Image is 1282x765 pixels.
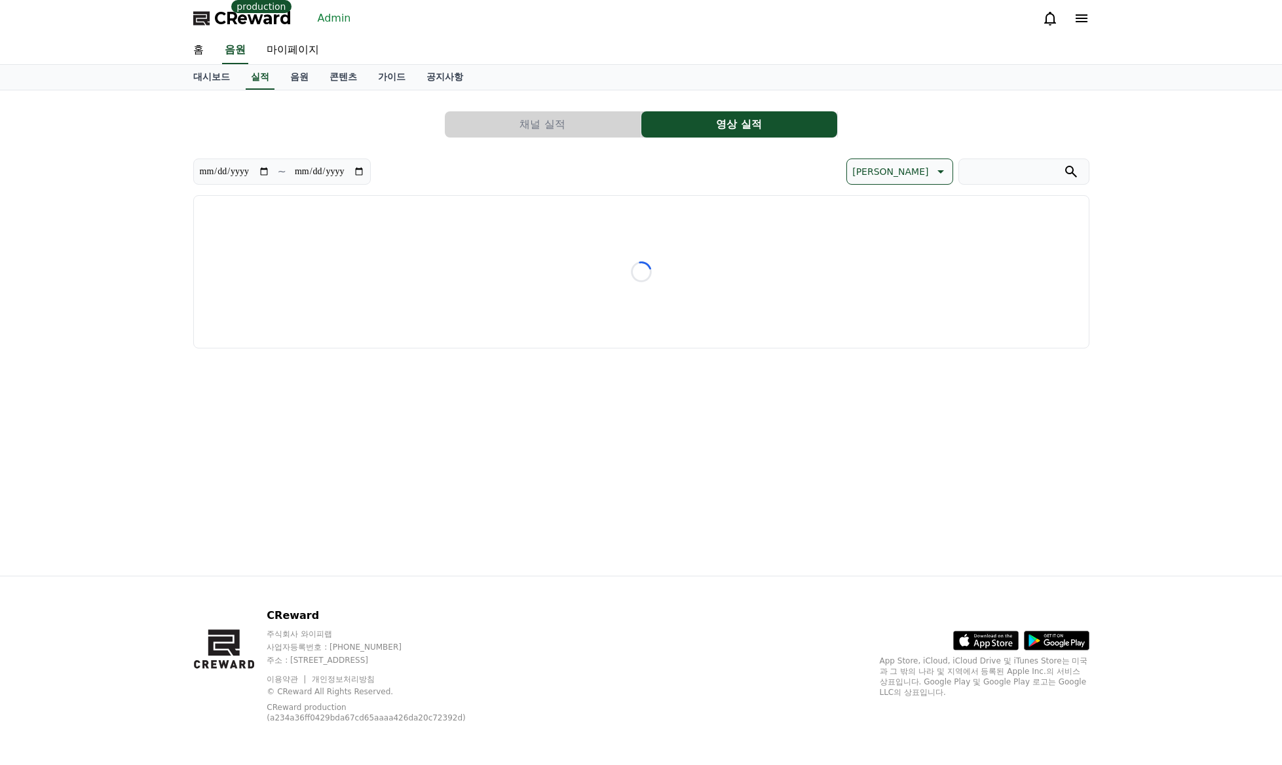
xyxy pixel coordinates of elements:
[267,642,497,652] p: 사업자등록번호 : [PHONE_NUMBER]
[193,8,292,29] a: CReward
[278,164,286,179] p: ~
[267,655,497,665] p: 주소 : [STREET_ADDRESS]
[267,675,308,684] a: 이용약관
[641,111,837,138] button: 영상 실적
[267,686,497,697] p: © CReward All Rights Reserved.
[267,702,476,723] p: CReward production (a234a36ff0429bda67cd65aaaa426da20c72392d)
[214,8,292,29] span: CReward
[368,65,416,90] a: 가이드
[846,159,952,185] button: [PERSON_NAME]
[222,37,248,64] a: 음원
[319,65,368,90] a: 콘텐츠
[445,111,641,138] button: 채널 실적
[641,111,838,138] a: 영상 실적
[416,65,474,90] a: 공지사항
[880,656,1089,698] p: App Store, iCloud, iCloud Drive 및 iTunes Store는 미국과 그 밖의 나라 및 지역에서 등록된 Apple Inc.의 서비스 상표입니다. Goo...
[183,65,240,90] a: 대시보드
[267,608,497,624] p: CReward
[852,162,928,181] p: [PERSON_NAME]
[246,65,274,90] a: 실적
[256,37,330,64] a: 마이페이지
[312,8,356,29] a: Admin
[312,675,375,684] a: 개인정보처리방침
[267,629,497,639] p: 주식회사 와이피랩
[280,65,319,90] a: 음원
[183,37,214,64] a: 홈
